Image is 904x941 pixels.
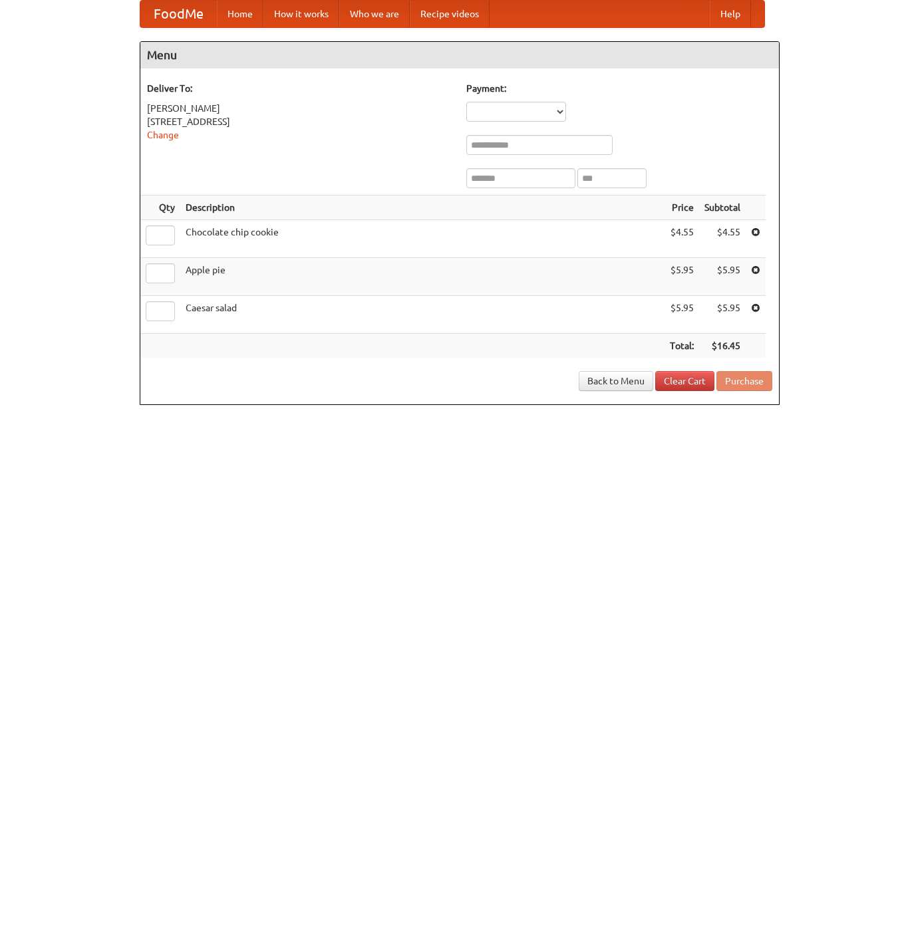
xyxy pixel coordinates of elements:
[147,130,179,140] a: Change
[180,296,665,334] td: Caesar salad
[699,258,746,296] td: $5.95
[147,82,453,95] h5: Deliver To:
[147,102,453,115] div: [PERSON_NAME]
[665,334,699,358] th: Total:
[710,1,751,27] a: Help
[466,82,772,95] h5: Payment:
[180,196,665,220] th: Description
[665,220,699,258] td: $4.55
[716,371,772,391] button: Purchase
[140,196,180,220] th: Qty
[410,1,490,27] a: Recipe videos
[217,1,263,27] a: Home
[180,220,665,258] td: Chocolate chip cookie
[699,334,746,358] th: $16.45
[579,371,653,391] a: Back to Menu
[180,258,665,296] td: Apple pie
[665,296,699,334] td: $5.95
[699,296,746,334] td: $5.95
[339,1,410,27] a: Who we are
[140,42,779,68] h4: Menu
[147,115,453,128] div: [STREET_ADDRESS]
[140,1,217,27] a: FoodMe
[665,258,699,296] td: $5.95
[665,196,699,220] th: Price
[263,1,339,27] a: How it works
[699,196,746,220] th: Subtotal
[655,371,714,391] a: Clear Cart
[699,220,746,258] td: $4.55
